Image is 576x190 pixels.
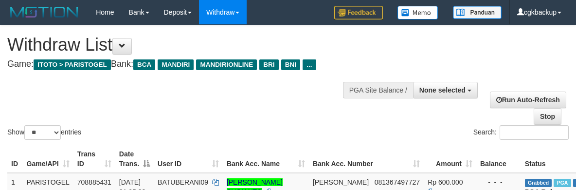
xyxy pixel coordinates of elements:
[424,145,476,173] th: Amount: activate to sort column ascending
[115,145,154,173] th: Date Trans.: activate to sort column descending
[7,59,374,69] h4: Game: Bank:
[343,82,413,98] div: PGA Site Balance /
[7,125,81,140] label: Show entries
[428,178,463,186] span: Rp 600.000
[473,125,569,140] label: Search:
[259,59,278,70] span: BRI
[77,178,111,186] span: 708885431
[313,178,369,186] span: [PERSON_NAME]
[158,178,208,186] span: BATUBERANI09
[7,5,81,19] img: MOTION_logo.png
[419,86,466,94] span: None selected
[534,108,561,125] a: Stop
[375,178,420,186] span: Copy 081367497727 to clipboard
[334,6,383,19] img: Feedback.jpg
[397,6,438,19] img: Button%20Memo.svg
[158,59,194,70] span: MANDIRI
[525,179,552,187] span: Grabbed
[554,179,571,187] span: Marked by cgkcindy
[413,82,478,98] button: None selected
[480,177,517,187] div: - - -
[24,125,61,140] select: Showentries
[133,59,155,70] span: BCA
[303,59,316,70] span: ...
[223,145,309,173] th: Bank Acc. Name: activate to sort column ascending
[73,145,115,173] th: Trans ID: activate to sort column ascending
[500,125,569,140] input: Search:
[196,59,257,70] span: MANDIRIONLINE
[490,92,566,108] a: Run Auto-Refresh
[453,6,502,19] img: panduan.png
[7,35,374,55] h1: Withdraw List
[154,145,223,173] th: User ID: activate to sort column ascending
[7,145,23,173] th: ID
[476,145,521,173] th: Balance
[309,145,424,173] th: Bank Acc. Number: activate to sort column ascending
[34,59,111,70] span: ITOTO > PARISTOGEL
[281,59,300,70] span: BNI
[23,145,73,173] th: Game/API: activate to sort column ascending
